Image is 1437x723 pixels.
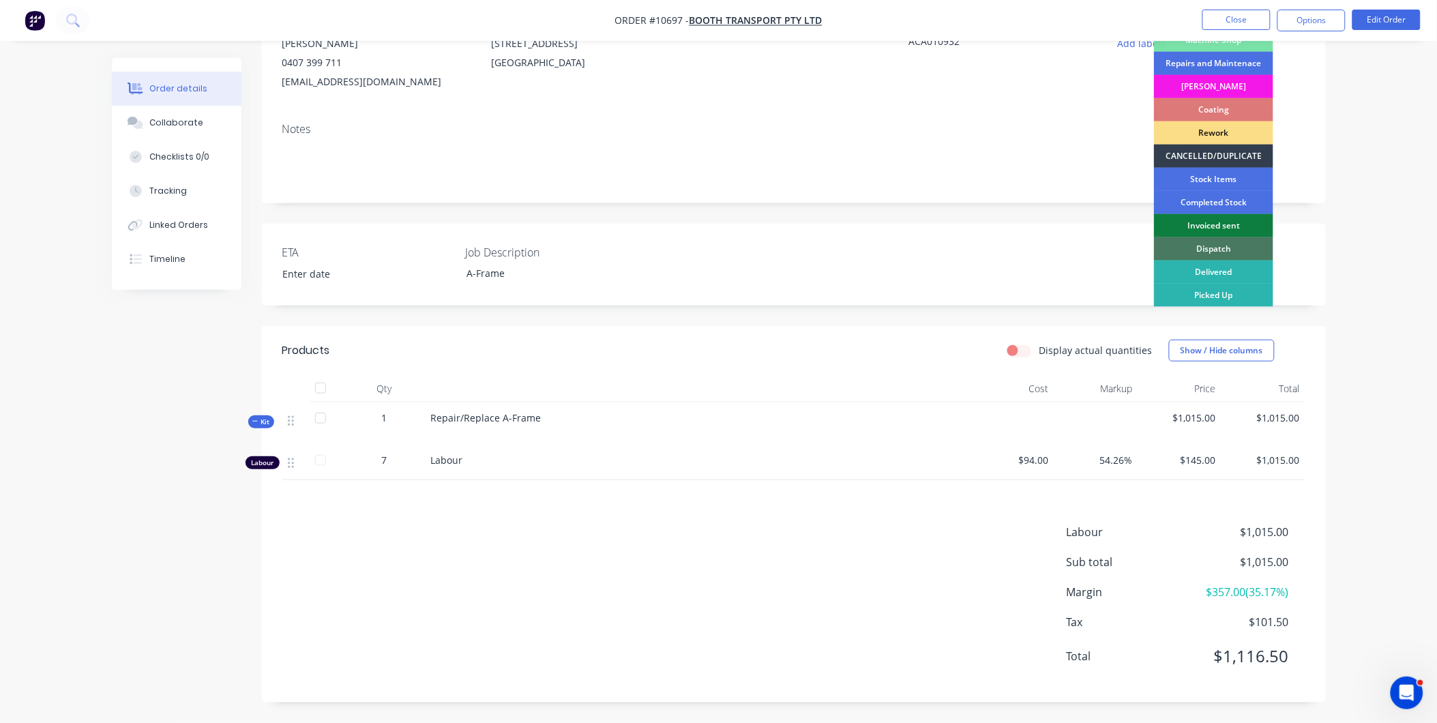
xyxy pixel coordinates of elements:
[149,219,208,231] div: Linked Orders
[615,14,690,27] span: Order #10697 -
[1227,453,1300,467] span: $1,015.00
[491,34,678,78] div: [STREET_ADDRESS][GEOGRAPHIC_DATA]
[1067,524,1188,540] span: Labour
[1187,614,1288,630] span: $101.50
[149,253,186,265] div: Timeline
[1154,191,1273,214] div: Completed Stock
[149,83,207,95] div: Order details
[1154,284,1273,307] div: Picked Up
[1202,10,1271,30] button: Close
[282,342,330,359] div: Products
[1154,75,1273,98] div: [PERSON_NAME]
[1391,677,1423,709] iframe: Intercom live chat
[282,34,469,53] div: [PERSON_NAME]
[1227,411,1300,425] span: $1,015.00
[1154,261,1273,284] div: Delivered
[1221,375,1305,402] div: Total
[282,244,453,261] label: ETA
[1067,614,1188,630] span: Tax
[431,454,463,467] span: Labour
[690,14,823,27] a: Booth Transport Pty Ltd
[1144,453,1217,467] span: $145.00
[1187,584,1288,600] span: $357.00 ( 35.17 %)
[1067,554,1188,570] span: Sub total
[1110,34,1173,53] button: Add labels
[252,417,270,427] span: Kit
[1169,340,1275,361] button: Show / Hide columns
[149,151,209,163] div: Checklists 0/0
[248,415,274,428] div: Kit
[273,264,443,284] input: Enter date
[1277,10,1346,31] button: Options
[456,263,626,283] div: A-Frame
[149,185,187,197] div: Tracking
[1352,10,1421,30] button: Edit Order
[282,34,469,91] div: [PERSON_NAME]0407 399 711[EMAIL_ADDRESS][DOMAIN_NAME]
[1154,98,1273,121] div: Coating
[971,375,1055,402] div: Cost
[1187,524,1288,540] span: $1,015.00
[112,106,241,140] button: Collaborate
[491,34,678,53] div: [STREET_ADDRESS]
[1054,375,1138,402] div: Markup
[382,453,387,467] span: 7
[1154,237,1273,261] div: Dispatch
[1154,52,1273,75] div: Repairs and Maintenace
[282,53,469,72] div: 0407 399 711
[1154,121,1273,145] div: Rework
[25,10,45,31] img: Factory
[1154,168,1273,191] div: Stock Items
[149,117,203,129] div: Collaborate
[112,174,241,208] button: Tracking
[466,244,636,261] label: Job Description
[1039,343,1153,357] label: Display actual quantities
[491,53,678,72] div: [GEOGRAPHIC_DATA]
[112,208,241,242] button: Linked Orders
[1060,453,1133,467] span: 54.26%
[1144,411,1217,425] span: $1,015.00
[1154,214,1273,237] div: Invoiced sent
[382,411,387,425] span: 1
[1067,584,1188,600] span: Margin
[112,140,241,174] button: Checklists 0/0
[1187,644,1288,668] span: $1,116.50
[1138,375,1222,402] div: Price
[282,123,1305,136] div: Notes
[909,34,1080,53] div: ACA010932
[431,411,542,424] span: Repair/Replace A-Frame
[112,72,241,106] button: Order details
[246,456,280,469] div: Labour
[282,72,469,91] div: [EMAIL_ADDRESS][DOMAIN_NAME]
[977,453,1050,467] span: $94.00
[344,375,426,402] div: Qty
[1154,145,1273,168] div: CANCELLED/DUPLICATE
[1067,648,1188,664] span: Total
[1187,554,1288,570] span: $1,015.00
[112,242,241,276] button: Timeline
